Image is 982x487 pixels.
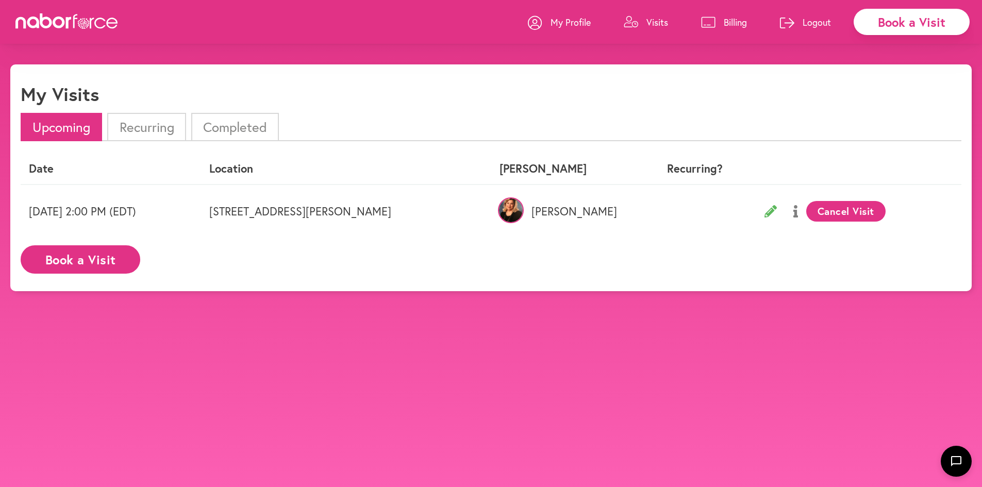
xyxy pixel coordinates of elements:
td: [STREET_ADDRESS][PERSON_NAME] [201,184,491,238]
button: Cancel Visit [806,201,886,222]
p: My Profile [551,16,591,28]
p: Billing [724,16,747,28]
a: My Profile [528,7,591,38]
p: Visits [646,16,668,28]
th: Date [21,154,201,184]
li: Completed [191,113,279,141]
th: [PERSON_NAME] [491,154,643,184]
p: [PERSON_NAME] [500,205,635,218]
li: Upcoming [21,113,102,141]
div: Book a Visit [854,9,970,35]
a: Logout [780,7,831,38]
th: Recurring? [642,154,747,184]
a: Visits [624,7,668,38]
h1: My Visits [21,83,99,105]
li: Recurring [107,113,186,141]
img: bSSbsnjRRUK3jRyE5No9 [498,197,524,223]
button: Book a Visit [21,245,140,274]
td: [DATE] 2:00 PM (EDT) [21,184,201,238]
a: Billing [701,7,747,38]
th: Location [201,154,491,184]
p: Logout [803,16,831,28]
a: Book a Visit [21,253,140,263]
